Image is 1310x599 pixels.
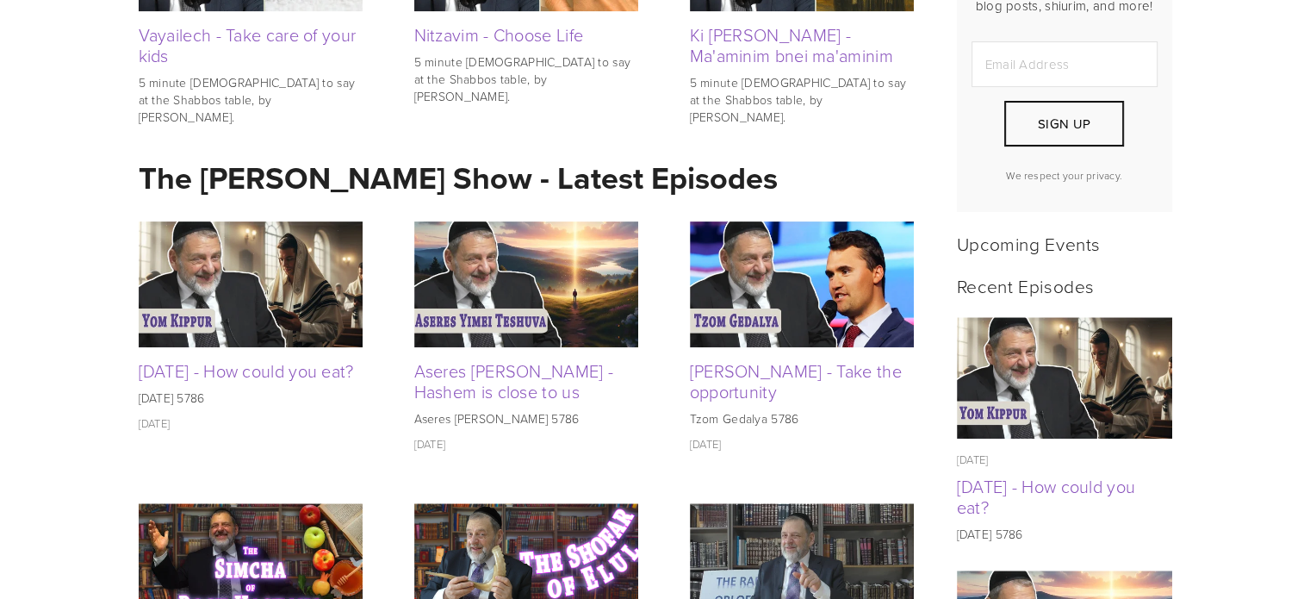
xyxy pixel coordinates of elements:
[972,41,1158,87] input: Email Address
[690,359,902,403] a: [PERSON_NAME] - Take the opportunity
[957,317,1172,439] a: Yom Kippur - How could you eat?
[957,526,1172,543] p: [DATE] 5786
[139,359,354,383] a: [DATE] - How could you eat?
[690,22,893,67] a: Ki [PERSON_NAME] - Ma'aminim bnei ma'aminim
[414,53,638,104] p: 5 minute [DEMOGRAPHIC_DATA] to say at the Shabbos table, by [PERSON_NAME].
[690,74,914,125] p: 5 minute [DEMOGRAPHIC_DATA] to say at the Shabbos table, by [PERSON_NAME].
[957,275,1172,296] h2: Recent Episodes
[139,415,171,431] time: [DATE]
[139,74,363,125] p: 5 minute [DEMOGRAPHIC_DATA] to say at the Shabbos table, by [PERSON_NAME].
[139,155,778,200] strong: The [PERSON_NAME] Show - Latest Episodes
[690,222,914,347] img: Tzom Gedalya - Take the opportunity
[1038,115,1090,133] span: Sign Up
[957,233,1172,254] h2: Upcoming Events
[414,359,614,403] a: Aseres [PERSON_NAME] - Hashem is close to us
[690,410,914,427] p: Tzom Gedalya 5786
[139,390,363,407] p: [DATE] 5786
[414,222,638,347] img: Aseres Yimei Teshuva - Hashem is close to us
[956,317,1172,439] img: Yom Kippur - How could you eat?
[957,474,1136,519] a: [DATE] - How could you eat?
[139,22,357,67] a: Vayailech - Take care of your kids
[690,436,722,452] time: [DATE]
[139,222,363,347] img: Yom Kippur - How could you eat?
[1004,101,1123,147] button: Sign Up
[972,168,1158,183] p: We respect your privacy.
[957,452,989,467] time: [DATE]
[414,410,638,427] p: Aseres [PERSON_NAME] 5786
[414,22,584,47] a: Nitzavim - Choose Life
[414,436,446,452] time: [DATE]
